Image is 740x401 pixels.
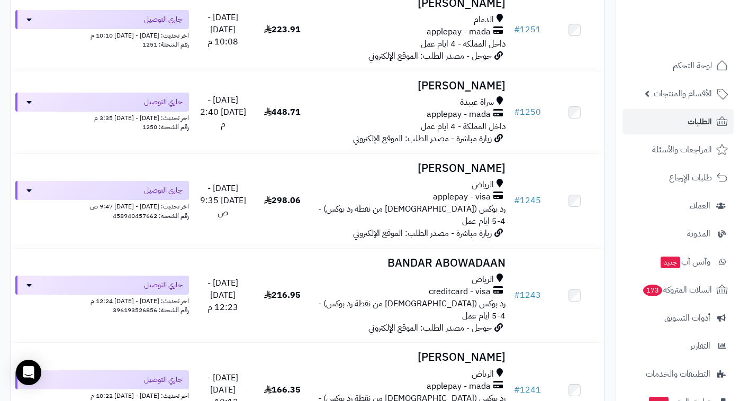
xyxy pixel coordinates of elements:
[15,112,189,123] div: اخر تحديث: [DATE] - [DATE] 3:35 م
[687,226,710,241] span: المدونة
[514,106,520,119] span: #
[353,227,492,240] span: زيارة مباشرة - مصدر الطلب: الموقع الإلكتروني
[622,165,734,190] a: طلبات الإرجاع
[264,194,301,207] span: 298.06
[264,23,301,36] span: 223.91
[673,58,712,73] span: لوحة التحكم
[474,14,494,26] span: الدمام
[652,142,712,157] span: المراجعات والأسئلة
[264,289,301,302] span: 216.95
[317,351,506,363] h3: [PERSON_NAME]
[661,257,680,268] span: جديد
[664,311,710,325] span: أدوات التسويق
[144,375,183,385] span: جاري التوصيل
[207,11,238,48] span: [DATE] - [DATE] 10:08 م
[142,40,189,49] span: رقم الشحنة: 1251
[460,96,494,108] span: سراة عبيدة
[622,361,734,387] a: التطبيقات والخدمات
[142,122,189,132] span: رقم الشحنة: 1250
[622,277,734,303] a: السلات المتروكة173
[622,305,734,331] a: أدوات التسويق
[472,179,494,191] span: الرياض
[16,360,41,385] div: Open Intercom Messenger
[317,80,506,92] h3: [PERSON_NAME]
[317,162,506,175] h3: [PERSON_NAME]
[433,191,491,203] span: applepay - visa
[514,23,541,36] a: #1251
[318,203,506,227] span: رد بوكس ([DEMOGRAPHIC_DATA] من نقطة رد بوكس) - 4-5 ايام عمل
[514,289,520,302] span: #
[427,108,491,121] span: applepay - mada
[113,305,189,315] span: رقم الشحنة: 396193526856
[207,277,238,314] span: [DATE] - [DATE] 12:23 م
[144,97,183,107] span: جاري التوصيل
[113,211,189,221] span: رقم الشحنة: 458940457662
[622,333,734,359] a: التقارير
[421,120,506,133] span: داخل المملكة - 4 ايام عمل
[660,254,710,269] span: وآتس آب
[368,322,492,334] span: جوجل - مصدر الطلب: الموقع الإلكتروني
[144,280,183,290] span: جاري التوصيل
[622,53,734,78] a: لوحة التحكم
[642,284,663,297] span: 173
[353,132,492,145] span: زيارة مباشرة - مصدر الطلب: الموقع الإلكتروني
[642,282,712,297] span: السلات المتروكة
[669,170,712,185] span: طلبات الإرجاع
[690,198,710,213] span: العملاء
[144,185,183,196] span: جاري التوصيل
[264,384,301,396] span: 166.35
[514,194,541,207] a: #1245
[514,289,541,302] a: #1243
[514,106,541,119] a: #1250
[264,106,301,119] span: 448.71
[688,114,712,129] span: الطلبات
[427,26,491,38] span: applepay - mada
[472,368,494,380] span: الرياض
[514,384,541,396] a: #1241
[318,297,506,322] span: رد بوكس ([DEMOGRAPHIC_DATA] من نقطة رد بوكس) - 4-5 ايام عمل
[427,380,491,393] span: applepay - mada
[472,274,494,286] span: الرياض
[15,200,189,211] div: اخر تحديث: [DATE] - [DATE] 9:47 ص
[622,221,734,247] a: المدونة
[622,109,734,134] a: الطلبات
[622,137,734,162] a: المراجعات والأسئلة
[514,194,520,207] span: #
[514,23,520,36] span: #
[514,384,520,396] span: #
[668,10,730,32] img: logo-2.png
[15,295,189,306] div: اخر تحديث: [DATE] - [DATE] 12:24 م
[200,94,246,131] span: [DATE] - [DATE] 2:40 م
[421,38,506,50] span: داخل المملكة - 4 ايام عمل
[654,86,712,101] span: الأقسام والمنتجات
[368,50,492,62] span: جوجل - مصدر الطلب: الموقع الإلكتروني
[15,29,189,40] div: اخر تحديث: [DATE] - [DATE] 10:10 م
[622,249,734,275] a: وآتس آبجديد
[646,367,710,381] span: التطبيقات والخدمات
[429,286,491,298] span: creditcard - visa
[317,257,506,269] h3: BANDAR ABOWADAAN
[200,182,246,219] span: [DATE] - [DATE] 9:35 ص
[622,193,734,218] a: العملاء
[15,389,189,400] div: اخر تحديث: [DATE] - [DATE] 10:22 م
[144,14,183,25] span: جاري التوصيل
[690,339,710,353] span: التقارير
